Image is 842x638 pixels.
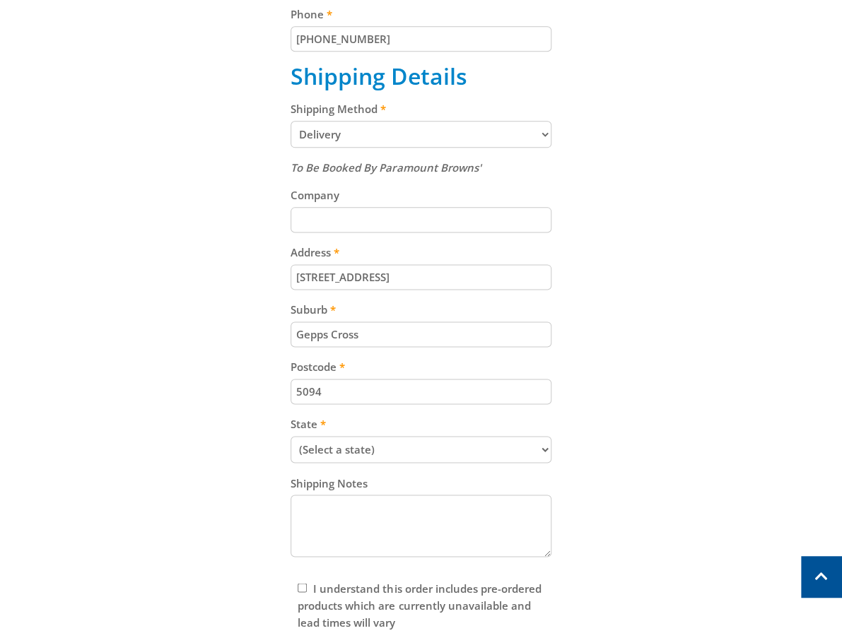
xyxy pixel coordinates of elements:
input: Please read and complete. [298,583,307,592]
h2: Shipping Details [291,63,551,90]
select: Please select a shipping method. [291,121,551,148]
input: Please enter your telephone number. [291,26,551,52]
input: Please enter your address. [291,264,551,290]
label: Postcode [291,358,551,375]
label: Address [291,244,551,261]
label: State [291,415,551,432]
label: Shipping Notes [291,474,551,491]
label: Shipping Method [291,100,551,117]
label: Phone [291,6,551,23]
label: Suburb [291,301,551,318]
select: Please select your state. [291,436,551,463]
label: Company [291,187,551,203]
input: Please enter your suburb. [291,321,551,347]
input: Please enter your postcode. [291,379,551,404]
label: I understand this order includes pre-ordered products which are currently unavailable and lead ti... [298,581,541,629]
em: To Be Booked By Paramount Browns' [291,160,481,175]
